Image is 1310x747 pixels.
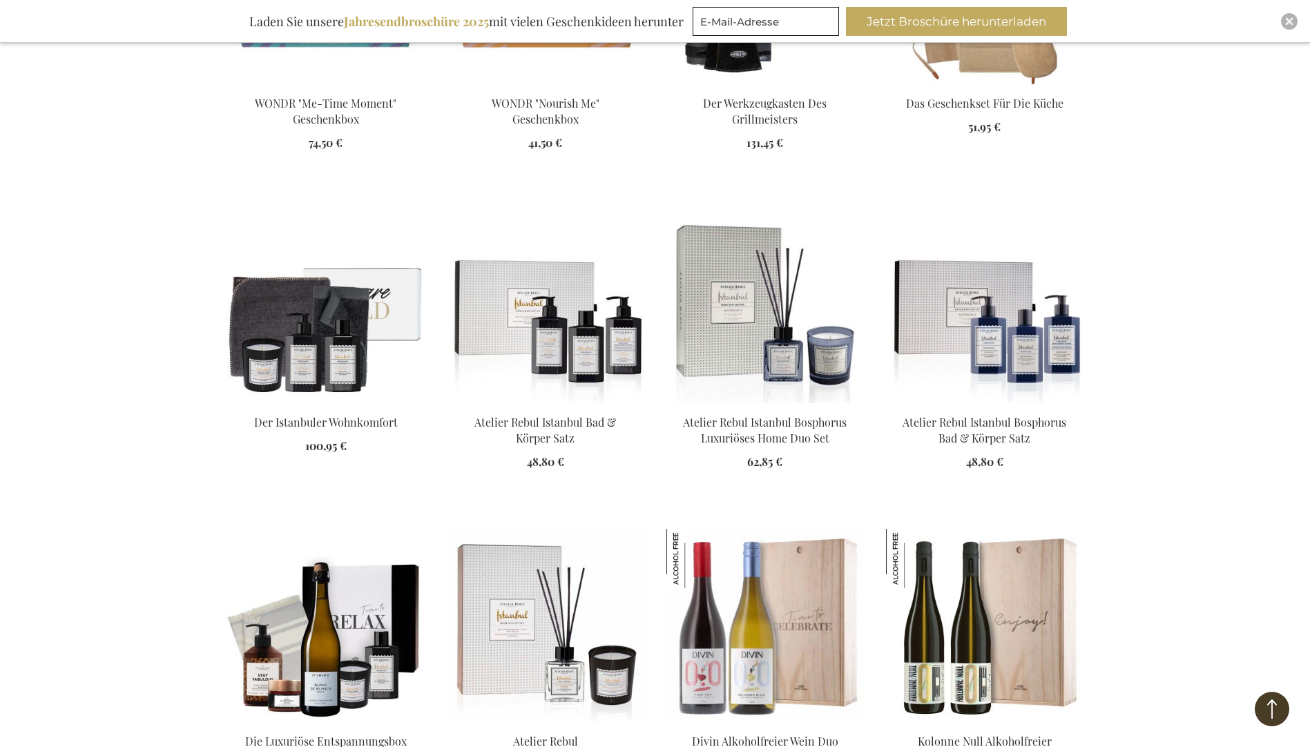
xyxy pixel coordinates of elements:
[683,415,847,445] a: Atelier Rebul Istanbul Bosphorus Luxuriöses Home Duo Set
[903,415,1066,445] a: Atelier Rebul Istanbul Bosphorus Bad & Körper Satz
[527,454,564,469] span: 48,80 €
[747,454,782,469] span: 62,85 €
[227,398,425,411] a: The Istanbul Home Comforts
[227,210,425,403] img: The Istanbul Home Comforts
[886,398,1083,411] a: Atelier Rebul Istanbul Bosphorus
[1285,17,1293,26] img: Close
[474,415,616,445] a: Atelier Rebul Istanbul Bad & Körper Satz
[254,415,398,429] a: Der Istanbuler Wohnkomfort
[886,529,1083,722] img: Kolonne Null Alkoholfreier Weißwein Duo
[886,210,1083,403] img: Atelier Rebul Istanbul Bosphorus
[693,7,843,40] form: marketing offers and promotions
[746,135,783,150] span: 131,45 €
[243,7,690,36] div: Laden Sie unsere mit vielen Geschenkideen herunter
[305,438,347,453] span: 100,95 €
[447,398,644,411] a: Atelier Rebul Istanbul Bath & Body Set
[447,79,644,92] a: WONDR Nourish Me Gift Box
[309,135,343,150] span: 74,50 €
[528,135,562,150] span: 41,50 €
[906,96,1063,110] a: Das Geschenkset Für Die Küche
[666,529,726,588] img: Divin Alkoholfreier Wein Duo
[447,529,644,722] img: Atelier Rebul Istanbul Luxury Home Duo Set
[846,7,1067,36] button: Jetzt Broschüre herunterladen
[968,119,1001,134] span: 51,95 €
[886,717,1083,730] a: Kolonne Null Alkoholfreier Weißwein Duo Kolonne Null Alkoholfreier Weißwein Duo
[1281,13,1298,30] div: Close
[693,7,839,36] input: E-Mail-Adresse
[227,529,425,722] img: Die Luxuriöse Entspannungsbox
[966,454,1003,469] span: 48,80 €
[227,717,425,730] a: Die Luxuriöse Entspannungsbox
[492,96,599,126] a: WONDR "Nourish Me" Geschenkbox
[227,79,425,92] a: WONDR Me-Time Moment Gift Box
[447,210,644,403] img: Atelier Rebul Istanbul Bath & Body Set
[344,13,489,30] b: Jahresendbroschüre 2025
[666,79,864,92] a: The Master Griller's Toolkit
[255,96,396,126] a: WONDR "Me-Time Moment" Geschenkbox
[703,96,827,126] a: Der Werkzeugkasten Des Grillmeisters
[666,529,864,722] img: Divin Non-Alcoholic Wine Duo
[447,717,644,730] a: Atelier Rebul Istanbul Luxury Home Duo Set
[666,210,864,403] img: Atelier Rebul Istanbul Bosphorus Luxury Home Duo Set
[666,717,864,730] a: Divin Non-Alcoholic Wine Duo Divin Alkoholfreier Wein Duo
[666,398,864,411] a: Atelier Rebul Istanbul Bosphorus Luxury Home Duo Set
[886,79,1083,92] a: Das Geschenkset Für Die Küche
[886,529,945,588] img: Kolonne Null Alkoholfreier Weißwein Duo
